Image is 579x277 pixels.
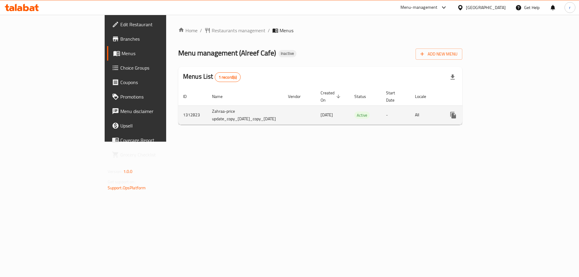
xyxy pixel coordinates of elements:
[107,147,201,162] a: Grocery Checklist
[107,32,201,46] a: Branches
[278,50,296,57] div: Inactive
[278,51,296,56] span: Inactive
[204,27,265,34] a: Restaurants management
[120,79,197,86] span: Coupons
[120,35,197,42] span: Branches
[123,168,133,175] span: 1.0.0
[386,89,403,104] span: Start Date
[107,118,201,133] a: Upsell
[354,93,374,100] span: Status
[178,46,276,60] span: Menu management ( Alreef Cafe )
[381,105,410,124] td: -
[108,168,122,175] span: Version:
[441,87,509,106] th: Actions
[400,4,438,11] div: Menu-management
[415,93,434,100] span: Locale
[120,21,197,28] span: Edit Restaurant
[120,137,197,144] span: Coverage Report
[321,89,342,104] span: Created On
[280,27,293,34] span: Menus
[212,93,230,100] span: Name
[108,178,135,186] span: Get support on:
[120,151,197,158] span: Grocery Checklist
[107,75,201,90] a: Coupons
[107,90,201,104] a: Promotions
[120,108,197,115] span: Menu disclaimer
[354,112,370,119] span: Active
[420,50,457,58] span: Add New Menu
[183,72,241,82] h2: Menus List
[108,184,146,192] a: Support.OpsPlatform
[120,93,197,100] span: Promotions
[288,93,308,100] span: Vendor
[183,93,195,100] span: ID
[122,50,197,57] span: Menus
[107,104,201,118] a: Menu disclaimer
[207,105,283,124] td: Zahraa-price update_copy_[DATE]_copy_[DATE]
[466,4,506,11] div: [GEOGRAPHIC_DATA]
[120,122,197,129] span: Upsell
[410,105,441,124] td: All
[321,111,333,119] span: [DATE]
[107,46,201,61] a: Menus
[268,27,270,34] li: /
[215,72,241,82] div: Total records count
[215,74,241,80] span: 1 record(s)
[569,4,571,11] span: r
[178,87,509,125] table: enhanced table
[107,17,201,32] a: Edit Restaurant
[446,108,460,122] button: more
[178,27,462,34] nav: breadcrumb
[107,61,201,75] a: Choice Groups
[445,70,460,84] div: Export file
[416,49,462,60] button: Add New Menu
[212,27,265,34] span: Restaurants management
[107,133,201,147] a: Coverage Report
[120,64,197,71] span: Choice Groups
